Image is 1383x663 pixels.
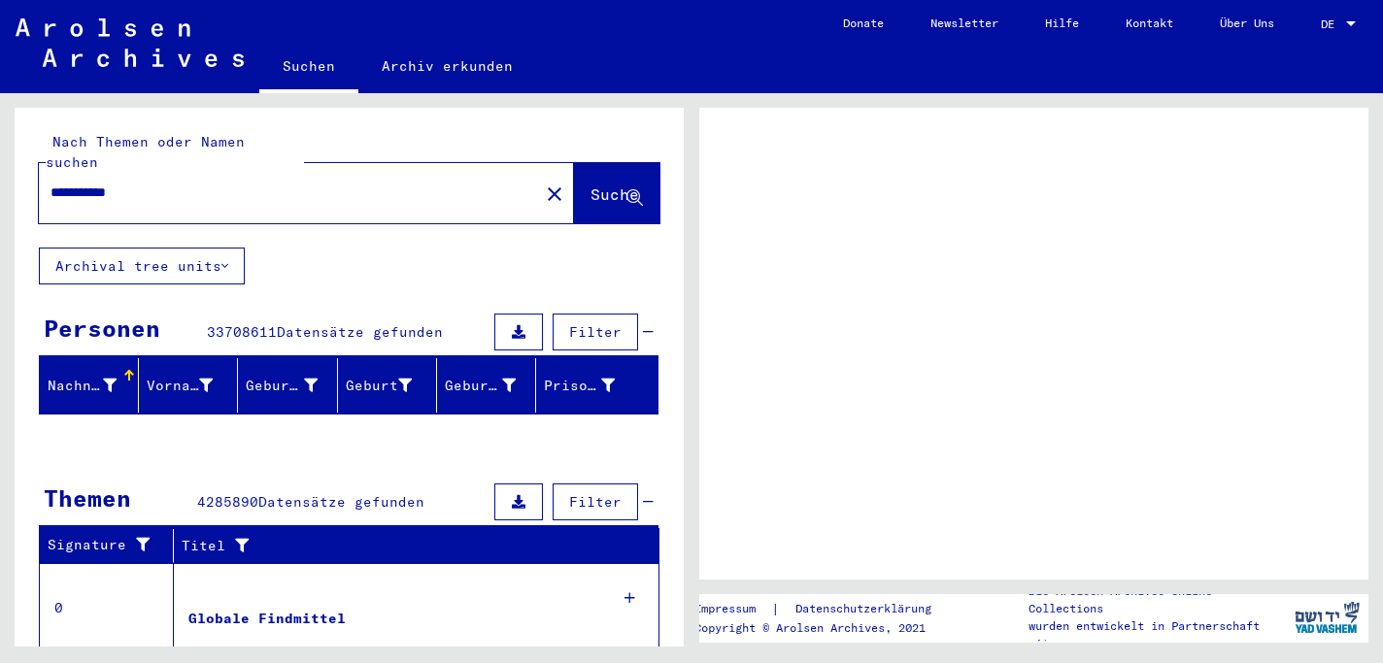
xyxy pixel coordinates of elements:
[544,376,615,396] div: Prisoner #
[590,184,639,204] span: Suche
[780,599,955,619] a: Datenschutzerklärung
[1029,582,1285,617] p: Die Arolsen Archives Online-Collections
[445,376,516,396] div: Geburtsdatum
[536,358,658,413] mat-header-cell: Prisoner #
[694,619,955,637] p: Copyright © Arolsen Archives, 2021
[553,314,638,350] button: Filter
[48,376,117,396] div: Nachname
[207,323,277,341] span: 33708611
[543,182,566,206] mat-icon: close
[147,370,237,401] div: Vorname
[44,481,131,515] div: Themen
[139,358,238,413] mat-header-cell: Vorname
[1291,593,1364,642] img: yv_logo.png
[40,358,139,413] mat-header-cell: Nachname
[338,358,437,413] mat-header-cell: Geburt‏
[574,163,659,223] button: Suche
[48,530,178,561] div: Signature
[182,530,640,561] div: Titel
[544,370,639,401] div: Prisoner #
[694,599,771,619] a: Impressum
[346,376,412,396] div: Geburt‏
[48,370,141,401] div: Nachname
[147,376,213,396] div: Vorname
[182,536,621,556] div: Titel
[437,358,536,413] mat-header-cell: Geburtsdatum
[16,18,244,67] img: Arolsen_neg.svg
[277,323,443,341] span: Datensätze gefunden
[246,376,317,396] div: Geburtsname
[553,483,638,520] button: Filter
[238,358,337,413] mat-header-cell: Geburtsname
[445,370,540,401] div: Geburtsdatum
[188,609,346,629] div: Globale Findmittel
[48,535,158,555] div: Signature
[39,248,245,284] button: Archival tree units
[246,370,341,401] div: Geburtsname
[259,43,358,93] a: Suchen
[40,563,174,652] td: 0
[346,370,436,401] div: Geburt‏
[569,323,622,341] span: Filter
[569,493,622,511] span: Filter
[535,174,574,213] button: Clear
[44,311,160,346] div: Personen
[1321,17,1342,31] span: DE
[694,599,955,619] div: |
[258,493,424,511] span: Datensätze gefunden
[197,493,258,511] span: 4285890
[46,133,245,171] mat-label: Nach Themen oder Namen suchen
[358,43,536,89] a: Archiv erkunden
[1029,617,1285,652] p: wurden entwickelt in Partnerschaft mit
